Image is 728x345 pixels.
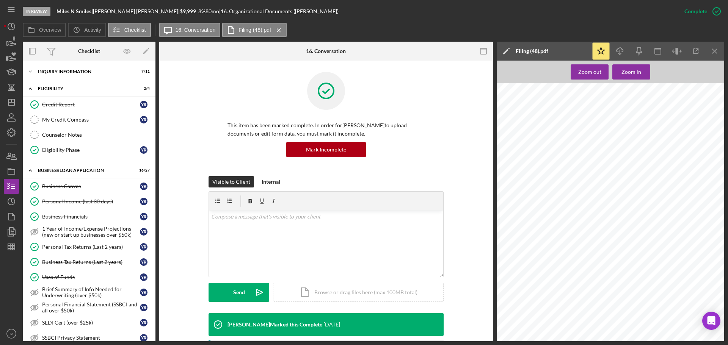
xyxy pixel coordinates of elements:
div: Filing (48).pdf [516,48,548,54]
time: 2025-07-31 20:59 [323,322,340,328]
div: SEDI Cert (over $25k) [42,320,140,326]
a: Credit ReportYR [27,97,152,112]
a: SEDI Cert (over $25k)YR [27,315,152,330]
label: Filing (48).pdf [238,27,271,33]
div: Zoom in [621,64,641,80]
a: Personal Income (last 30 days)YR [27,194,152,209]
div: Business Canvas [42,183,140,189]
div: Personal Financial Statement (SSBCI and all over $50k) [42,301,140,314]
a: 1 Year of Income/Expense Projections (new or start up businesses over $50k)YR [27,224,152,239]
div: | [56,8,93,14]
div: [PERSON_NAME] Marked this Complete [227,322,322,328]
div: Y R [140,334,147,342]
a: Eligibility PhaseYR [27,142,152,158]
div: Counselor Notes [42,132,151,138]
div: Y R [140,304,147,311]
div: 8 % [198,8,206,14]
div: | 16. Organizational Documents ([PERSON_NAME]) [219,8,339,14]
div: Complete [684,4,707,19]
div: Business Tax Returns (Last 2 years) [42,259,140,265]
div: Brief Summary of Info Needed for Underwriting (over $50k) [42,286,140,298]
label: Checklist [124,27,146,33]
div: Personal Income (last 30 days) [42,198,140,205]
div: BUSINESS LOAN APPLICATION [38,168,131,173]
b: Miles N Smiles [56,8,91,14]
span: $9,999 [180,8,196,14]
div: 7 / 11 [136,69,150,74]
button: Complete [677,4,724,19]
div: INQUIRY INFORMATION [38,69,131,74]
button: Zoom out [571,64,609,80]
div: Business Financials [42,214,140,220]
p: This item has been marked complete. In order for [PERSON_NAME] to upload documents or edit form d... [227,121,425,138]
a: Uses of FundsYR [27,270,152,285]
div: ELIGIBILITY [38,86,131,91]
button: Mark Incomplete [286,142,366,157]
div: Y R [140,213,147,220]
text: IV [9,332,13,336]
label: 16. Conversation [176,27,216,33]
div: 80 mo [206,8,219,14]
button: Internal [258,176,284,187]
label: Activity [84,27,101,33]
div: Y R [140,198,147,205]
button: Filing (48).pdf [222,23,287,37]
label: Overview [39,27,61,33]
div: Y R [140,243,147,251]
div: 1 Year of Income/Expense Projections (new or start up businesses over $50k) [42,226,140,238]
div: [PERSON_NAME] [PERSON_NAME] | [93,8,180,14]
div: Y R [140,258,147,266]
button: Send [209,283,269,302]
a: My Credit CompassYR [27,112,152,127]
div: Y R [140,289,147,296]
div: My Credit Compass [42,117,140,123]
div: Y R [140,183,147,190]
button: Zoom in [612,64,650,80]
button: Activity [68,23,106,37]
div: Y R [140,228,147,236]
div: Y R [140,101,147,108]
button: Visible to Client [209,176,254,187]
a: Personal Financial Statement (SSBCI and all over $50k)YR [27,300,152,315]
a: Brief Summary of Info Needed for Underwriting (over $50k)YR [27,285,152,300]
a: Personal Tax Returns (Last 2 years)YR [27,239,152,254]
div: Zoom out [578,64,601,80]
a: Business FinancialsYR [27,209,152,224]
div: Checklist [78,48,100,54]
div: Credit Report [42,101,140,108]
div: 16. Conversation [306,48,346,54]
button: Checklist [108,23,151,37]
div: Y R [140,116,147,123]
div: Send [233,283,245,302]
div: Eligibility Phase [42,147,140,153]
button: Overview [23,23,66,37]
div: Visible to Client [212,176,250,187]
button: IV [4,326,19,341]
div: 16 / 27 [136,168,150,173]
div: SSBCI Privacy Statement [42,335,140,341]
div: Y R [140,273,147,281]
div: Mark Incomplete [306,142,346,157]
div: In Review [23,7,50,16]
div: Open Intercom Messenger [702,312,720,330]
div: Y R [140,319,147,326]
div: Internal [262,176,280,187]
a: Business Tax Returns (Last 2 years)YR [27,254,152,270]
button: 16. Conversation [159,23,221,37]
a: Business CanvasYR [27,179,152,194]
a: Counselor Notes [27,127,152,142]
div: Uses of Funds [42,274,140,280]
div: Y R [140,146,147,154]
div: 2 / 4 [136,86,150,91]
div: Personal Tax Returns (Last 2 years) [42,244,140,250]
